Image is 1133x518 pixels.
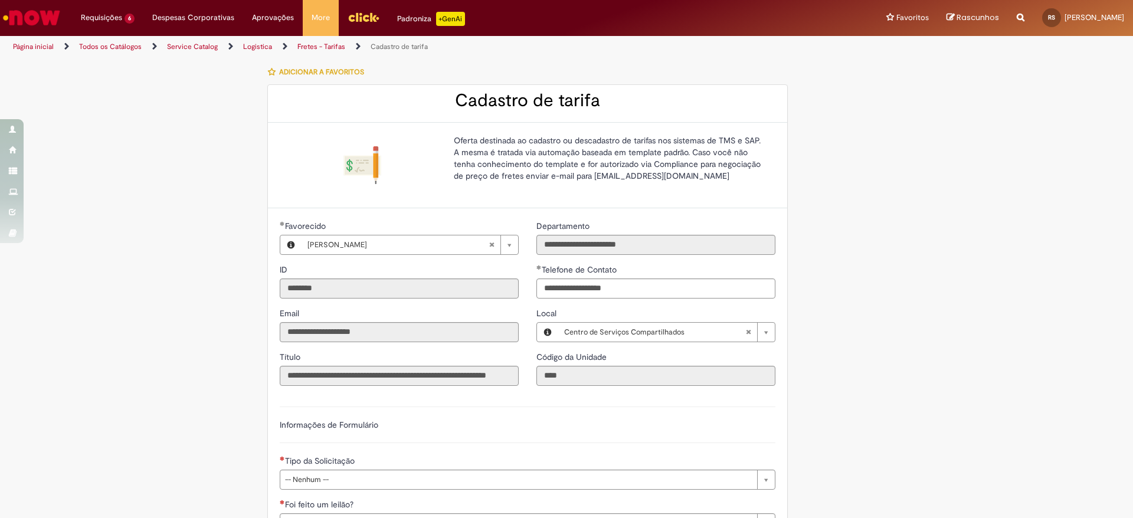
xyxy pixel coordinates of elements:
[542,264,619,275] span: Telefone de Contato
[9,36,746,58] ul: Trilhas de página
[536,351,609,363] label: Somente leitura - Código da Unidade
[13,42,54,51] a: Página inicial
[79,42,142,51] a: Todos os Catálogos
[348,8,379,26] img: click_logo_yellow_360x200.png
[81,12,122,24] span: Requisições
[536,366,775,386] input: Código da Unidade
[343,146,381,184] img: Cadastro de tarifa
[152,12,234,24] span: Despesas Corporativas
[1065,12,1124,22] span: [PERSON_NAME]
[483,235,500,254] abbr: Limpar campo Favorecido
[280,278,519,299] input: ID
[280,235,302,254] button: Favorecido, Visualizar este registro Rodrigo Alves Da Silva
[302,235,518,254] a: [PERSON_NAME]Limpar campo Favorecido
[280,500,285,504] span: Necessários
[280,221,285,226] span: Obrigatório Preenchido
[957,12,999,23] span: Rascunhos
[1048,14,1055,21] span: RS
[285,221,328,231] span: Necessários - Favorecido
[280,351,303,363] label: Somente leitura - Título
[280,264,290,276] label: Somente leitura - ID
[536,235,775,255] input: Departamento
[280,322,519,342] input: Email
[243,42,272,51] a: Logistica
[536,265,542,270] span: Obrigatório Preenchido
[280,352,303,362] span: Somente leitura - Título
[280,419,378,430] label: Informações de Formulário
[536,278,775,299] input: Telefone de Contato
[297,42,345,51] a: Fretes - Tarifas
[397,12,465,26] div: Padroniza
[280,264,290,275] span: Somente leitura - ID
[167,42,218,51] a: Service Catalog
[285,455,357,466] span: Tipo da Solicitação
[947,12,999,24] a: Rascunhos
[896,12,929,24] span: Favoritos
[285,470,751,489] span: -- Nenhum --
[312,12,330,24] span: More
[252,12,294,24] span: Aprovações
[739,323,757,342] abbr: Limpar campo Local
[536,220,592,232] label: Somente leitura - Departamento
[371,42,428,51] a: Cadastro de tarifa
[1,6,62,29] img: ServiceNow
[564,323,745,342] span: Centro de Serviços Compartilhados
[285,499,356,510] span: Foi feito um leilão?
[280,308,302,319] span: Somente leitura - Email
[536,352,609,362] span: Somente leitura - Código da Unidade
[436,12,465,26] p: +GenAi
[454,135,767,182] p: Oferta destinada ao cadastro ou descadastro de tarifas nos sistemas de TMS e SAP. A mesma é trata...
[280,307,302,319] label: Somente leitura - Email
[307,235,489,254] span: [PERSON_NAME]
[536,221,592,231] span: Somente leitura - Departamento
[267,60,371,84] button: Adicionar a Favoritos
[279,67,364,77] span: Adicionar a Favoritos
[125,14,135,24] span: 6
[280,366,519,386] input: Título
[280,456,285,461] span: Necessários
[280,91,775,110] h2: Cadastro de tarifa
[537,323,558,342] button: Local, Visualizar este registro Centro de Serviços Compartilhados
[536,308,559,319] span: Local
[558,323,775,342] a: Centro de Serviços CompartilhadosLimpar campo Local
